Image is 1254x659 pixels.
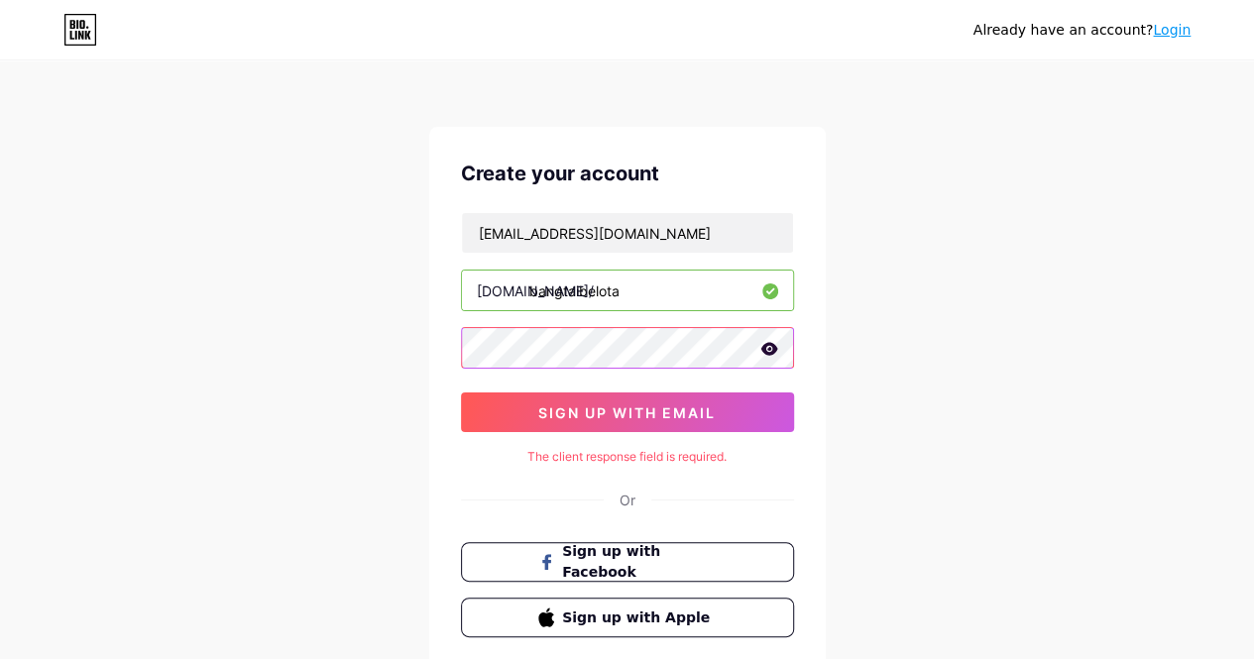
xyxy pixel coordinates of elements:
a: Login [1153,22,1191,38]
button: Sign up with Apple [461,598,794,637]
span: Sign up with Apple [562,607,716,628]
input: username [462,271,793,310]
div: Already have an account? [973,20,1191,41]
input: Email [462,213,793,253]
div: Create your account [461,159,794,188]
div: Or [620,490,635,510]
span: Sign up with Facebook [562,541,716,583]
span: sign up with email [538,404,716,421]
div: The client response field is required. [461,448,794,466]
button: sign up with email [461,392,794,432]
button: Sign up with Facebook [461,542,794,582]
div: [DOMAIN_NAME]/ [477,280,594,301]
